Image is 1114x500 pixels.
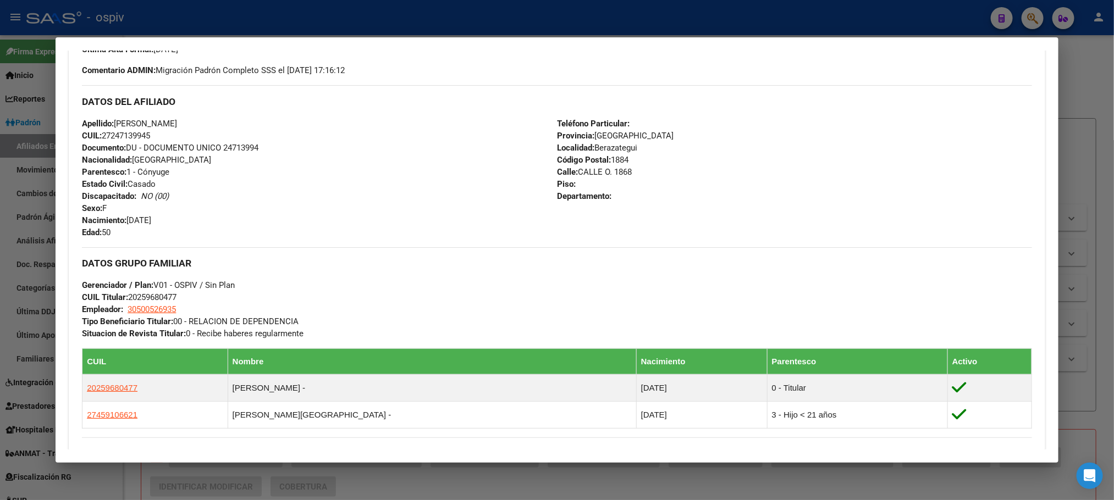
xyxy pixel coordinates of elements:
[82,167,169,177] span: 1 - Cónyuge
[82,304,123,314] strong: Empleador:
[557,179,576,189] strong: Piso:
[82,292,128,302] strong: CUIL Titular:
[636,348,767,374] th: Nacimiento
[82,292,177,302] span: 20259680477
[82,131,150,141] span: 27247139945
[82,96,1032,108] h3: DATOS DEL AFILIADO
[82,227,102,237] strong: Edad:
[82,179,128,189] strong: Estado Civil:
[82,215,126,225] strong: Nacimiento:
[636,374,767,401] td: [DATE]
[636,401,767,428] td: [DATE]
[82,316,173,326] strong: Tipo Beneficiario Titular:
[1077,463,1103,489] div: Open Intercom Messenger
[557,119,630,129] strong: Teléfono Particular:
[557,167,578,177] strong: Calle:
[82,191,136,201] strong: Discapacitado:
[82,257,1032,269] h3: DATOS GRUPO FAMILIAR
[82,227,111,237] span: 50
[557,143,637,153] span: Berazategui
[947,348,1032,374] th: Activo
[557,167,632,177] span: CALLE O. 1868
[228,374,636,401] td: [PERSON_NAME] -
[767,348,947,374] th: Parentesco
[557,155,611,165] strong: Código Postal:
[557,143,594,153] strong: Localidad:
[82,143,126,153] strong: Documento:
[82,119,177,129] span: [PERSON_NAME]
[82,329,304,338] span: 0 - Recibe haberes regularmente
[87,383,137,392] span: 20259680477
[82,280,235,290] span: V01 - OSPIV / Sin Plan
[82,119,114,129] strong: Apellido:
[557,131,594,141] strong: Provincia:
[82,155,211,165] span: [GEOGRAPHIC_DATA]
[128,304,176,314] span: 30500526935
[557,191,611,201] strong: Departamento:
[767,374,947,401] td: 0 - Titular
[228,348,636,374] th: Nombre
[82,348,228,374] th: CUIL
[557,155,628,165] span: 1884
[82,143,258,153] span: DU - DOCUMENTO UNICO 24713994
[82,280,153,290] strong: Gerenciador / Plan:
[87,410,137,419] span: 27459106621
[82,215,151,225] span: [DATE]
[82,167,126,177] strong: Parentesco:
[82,155,132,165] strong: Nacionalidad:
[141,191,169,201] i: NO (00)
[82,329,186,338] strong: Situacion de Revista Titular:
[82,203,102,213] strong: Sexo:
[82,316,299,326] span: 00 - RELACION DE DEPENDENCIA
[82,179,156,189] span: Casado
[82,65,156,75] strong: Comentario ADMIN:
[82,131,102,141] strong: CUIL:
[82,64,345,76] span: Migración Padrón Completo SSS el [DATE] 17:16:12
[767,401,947,428] td: 3 - Hijo < 21 años
[228,401,636,428] td: [PERSON_NAME][GEOGRAPHIC_DATA] -
[557,131,674,141] span: [GEOGRAPHIC_DATA]
[82,203,107,213] span: F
